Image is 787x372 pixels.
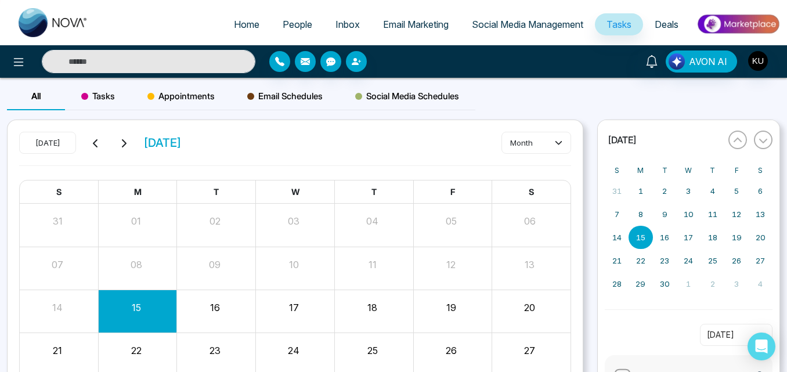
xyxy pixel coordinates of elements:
button: September 15, 2025 [629,226,652,249]
abbr: September 30, 2025 [660,279,670,288]
button: September 25, 2025 [701,249,724,272]
button: 26 [446,344,457,357]
a: Inbox [324,13,371,35]
abbr: September 1, 2025 [638,186,643,196]
span: F [450,187,455,197]
button: 21 [53,344,62,357]
abbr: September 26, 2025 [732,256,741,265]
span: T [214,187,219,197]
button: 18 [367,301,377,315]
button: September 17, 2025 [677,226,701,249]
abbr: September 5, 2025 [734,186,739,196]
span: Tasks [81,89,115,103]
button: 22 [131,344,142,357]
button: 07 [52,258,63,272]
button: [DATE] [605,134,721,146]
abbr: September 18, 2025 [708,233,717,242]
button: September 26, 2025 [724,249,748,272]
button: 14 [52,301,63,315]
abbr: September 14, 2025 [612,233,622,242]
button: 12 [446,258,456,272]
abbr: September 22, 2025 [636,256,645,265]
abbr: Monday [637,166,644,175]
button: 11 [369,258,377,272]
span: Today [707,326,766,344]
abbr: September 16, 2025 [660,233,669,242]
button: 03 [288,214,299,228]
button: September 8, 2025 [629,203,652,226]
button: September 28, 2025 [605,272,629,295]
button: September 19, 2025 [724,226,748,249]
span: T [371,187,377,197]
button: September 16, 2025 [653,226,677,249]
button: September 22, 2025 [629,249,652,272]
button: 13 [525,258,535,272]
button: September 30, 2025 [653,272,677,295]
button: October 2, 2025 [701,272,724,295]
span: All [31,91,41,102]
span: Inbox [335,19,360,30]
abbr: Wednesday [685,166,692,175]
abbr: September 24, 2025 [684,256,693,265]
abbr: September 23, 2025 [660,256,669,265]
span: Social Media Schedules [355,89,459,103]
button: 04 [366,214,378,228]
abbr: September 20, 2025 [756,233,766,242]
span: [DATE] [608,134,636,146]
button: 31 [53,214,63,228]
abbr: September 13, 2025 [756,210,765,219]
button: September 3, 2025 [677,179,701,203]
button: 09 [209,258,221,272]
span: Email Marketing [383,19,449,30]
abbr: Saturday [758,166,763,175]
span: People [283,19,312,30]
abbr: September 27, 2025 [756,256,765,265]
abbr: September 15, 2025 [636,233,645,242]
button: September 14, 2025 [605,226,629,249]
span: Appointments [147,89,215,103]
img: Lead Flow [669,53,685,70]
button: 08 [131,258,142,272]
abbr: September 11, 2025 [708,210,717,219]
span: Social Media Management [472,19,583,30]
button: 23 [210,344,221,357]
abbr: Friday [735,166,739,175]
button: September 13, 2025 [749,203,772,226]
a: Home [222,13,271,35]
abbr: September 7, 2025 [615,210,619,219]
abbr: September 29, 2025 [636,279,645,288]
button: 20 [524,301,535,315]
abbr: Tuesday [662,166,667,175]
button: 19 [446,301,456,315]
abbr: Thursday [710,166,715,175]
button: 27 [524,344,535,357]
button: September 18, 2025 [701,226,724,249]
abbr: September 2, 2025 [662,186,667,196]
span: M [134,187,142,197]
abbr: September 9, 2025 [662,210,667,219]
abbr: September 6, 2025 [758,186,763,196]
abbr: October 4, 2025 [758,279,763,288]
span: S [529,187,534,197]
abbr: September 25, 2025 [708,256,717,265]
button: September 7, 2025 [605,203,629,226]
abbr: September 8, 2025 [638,210,643,219]
abbr: September 17, 2025 [684,233,693,242]
button: 05 [446,214,457,228]
img: User Avatar [748,51,768,71]
button: 01 [131,214,141,228]
button: 24 [288,344,299,357]
button: AVON AI [666,50,737,73]
button: October 1, 2025 [677,272,701,295]
abbr: September 21, 2025 [612,256,622,265]
button: September 24, 2025 [677,249,701,272]
span: [DATE] [143,134,182,151]
button: 16 [210,301,220,315]
span: Home [234,19,259,30]
abbr: Sunday [615,166,619,175]
a: Social Media Management [460,13,595,35]
abbr: September 19, 2025 [732,233,742,242]
span: Email Schedules [247,89,323,103]
a: Deals [643,13,690,35]
button: 10 [289,258,299,272]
